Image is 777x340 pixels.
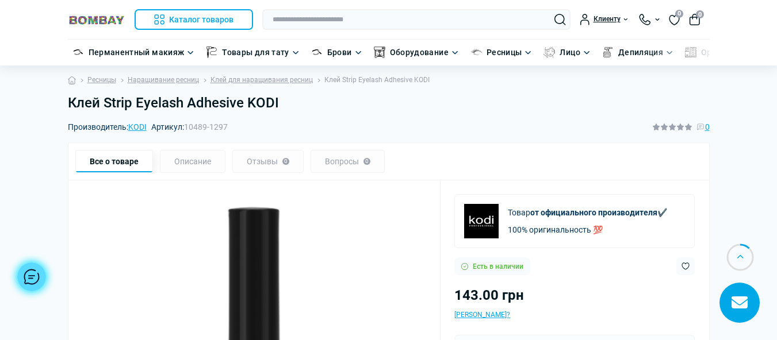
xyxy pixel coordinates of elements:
a: Наращивание ресниц [128,75,199,86]
a: Клей для наращивания ресниц [210,75,313,86]
nav: breadcrumb [68,65,710,95]
a: 0 [669,13,680,26]
span: Производитель: [68,123,147,131]
img: Перманентный макияж [72,47,84,58]
a: Ресницы [87,75,116,86]
div: Вопросы [311,150,385,173]
span: [PERSON_NAME]? [454,311,510,319]
a: Перманентный макияж [89,46,185,59]
span: Артикул: [151,123,228,131]
span: 0 [675,10,683,18]
h1: Клей Strip Eyelash Adhesive KODI [68,95,710,111]
b: от официального производителя [530,208,657,217]
a: KODI [128,122,147,132]
div: Все о товаре [75,150,153,173]
div: Есть в наличии [454,257,530,275]
span: 143.00 грн [454,287,524,303]
a: Оборудование [390,46,449,59]
img: BOMBAY [68,14,125,25]
img: KODI [464,204,499,238]
img: Брови [311,47,323,58]
p: 100% оригинальность 💯 [508,223,667,236]
span: 10489-1297 [184,122,228,132]
a: Брови [327,46,352,59]
button: 0 [689,14,701,25]
a: Депиляция [618,46,663,59]
img: Органайзеры для косметики [685,47,696,58]
button: Каталог товаров [135,9,253,30]
a: Товары для тату [222,46,289,59]
div: Отзывы [232,150,304,173]
li: Клей Strip Eyelash Adhesive KODI [313,75,430,86]
span: 0 [696,10,704,18]
img: Депиляция [602,47,614,58]
a: Лицо [560,46,580,59]
img: Ресницы [470,47,482,58]
a: Ресницы [487,46,522,59]
img: Оборудование [374,47,385,58]
span: 0 [705,121,710,133]
button: Wishlist button [676,257,695,275]
img: Лицо [543,47,555,58]
img: Товары для тату [206,47,217,58]
p: Товар ✔️ [508,206,667,219]
div: Описание [160,150,225,173]
button: Search [554,14,566,25]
